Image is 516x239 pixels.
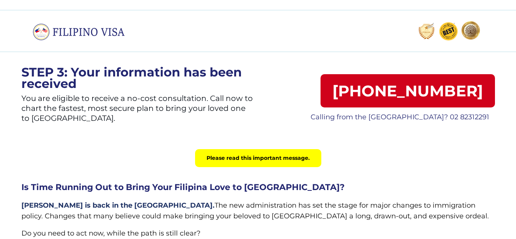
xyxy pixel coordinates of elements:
span: [PERSON_NAME] is back in the [GEOGRAPHIC_DATA]. [21,201,215,210]
h2: Is Time Running Out to Bring Your Filipina Love to [GEOGRAPHIC_DATA]? [21,182,495,192]
div: Please read this important message. [195,149,321,167]
a: [PHONE_NUMBER] [321,74,495,107]
p: STEP 3: Your information has been received [21,67,254,89]
span: The new administration has set the stage for major changes to immigration policy. Changes that ma... [21,201,489,221]
p: You are eligible to receive a no-cost consultation. Call now to chart the fastest, most secure pl... [21,93,254,129]
p: Calling from the [GEOGRAPHIC_DATA]? 02 82312291 [305,111,495,123]
span: Do you need to act now, while the path is still clear? [21,229,200,237]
